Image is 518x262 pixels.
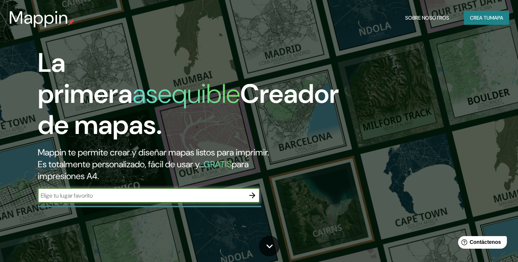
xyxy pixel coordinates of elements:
button: Sobre nosotros [402,11,452,25]
font: para impresiones A4. [38,158,249,182]
font: La primera [38,46,132,111]
font: Mappin [9,6,68,29]
font: asequible [132,77,240,111]
img: pin de mapeo [68,19,74,25]
iframe: Lanzador de widgets de ayuda [452,233,510,254]
font: Sobre nosotros [405,14,449,21]
font: Mappin te permite crear y diseñar mapas listos para imprimir. [38,147,269,158]
input: Elige tu lugar favorito [38,191,245,200]
font: Crea tu [470,14,490,21]
button: Crea tumapa [464,11,509,25]
font: mapa [490,14,503,21]
font: GRATIS [203,158,232,170]
font: Es totalmente personalizado, fácil de usar y... [38,158,203,170]
font: Creador de mapas. [38,77,339,142]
